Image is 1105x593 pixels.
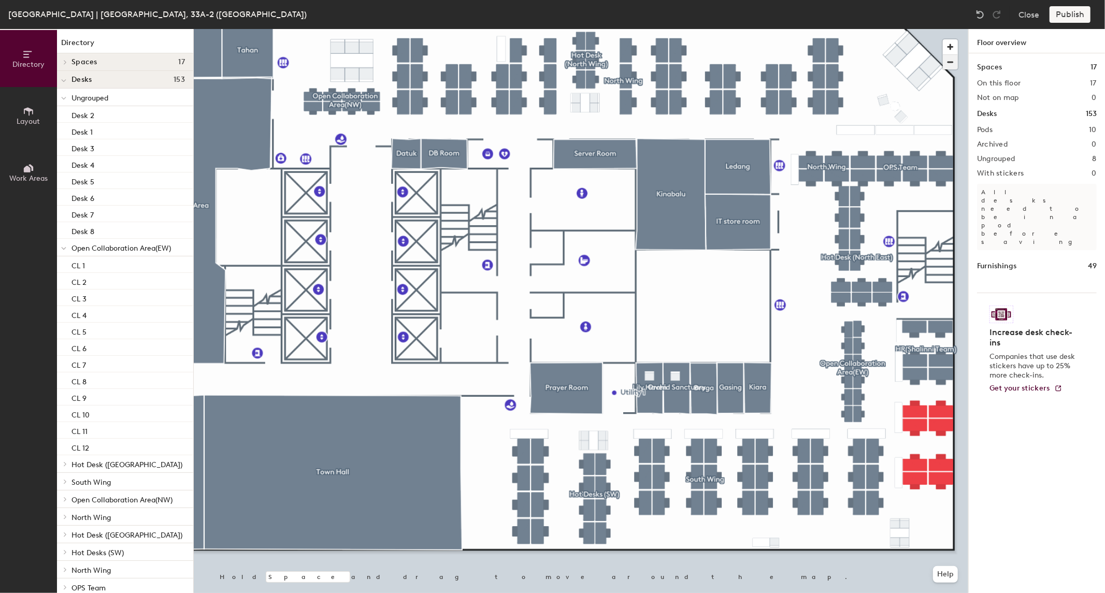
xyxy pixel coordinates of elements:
span: Hot Desks (SW) [71,548,124,557]
h2: 0 [1092,140,1097,149]
span: Directory [12,60,45,69]
img: Redo [992,9,1002,20]
h1: 153 [1086,108,1097,120]
a: Get your stickers [989,384,1063,393]
h2: 10 [1089,126,1097,134]
p: Desk 6 [71,191,94,203]
span: Desks [71,76,92,84]
p: CL 11 [71,424,88,436]
span: Hot Desk ([GEOGRAPHIC_DATA]) [71,460,182,469]
p: Desk 4 [71,158,94,170]
p: CL 1 [71,258,85,270]
p: All desks need to be in a pod before saving [977,184,1097,250]
p: Companies that use desk stickers have up to 25% more check-ins. [989,352,1078,380]
h2: On this floor [977,79,1021,88]
p: Desk 7 [71,208,94,220]
h2: Archived [977,140,1008,149]
h2: Not on map [977,94,1019,102]
p: Desk 1 [71,125,93,137]
h1: 17 [1090,62,1097,73]
span: Open Collaboration Area(NW) [71,496,173,504]
h4: Increase desk check-ins [989,327,1078,348]
p: CL 4 [71,308,87,320]
p: Desk 5 [71,175,94,186]
span: Work Areas [9,174,48,183]
span: Open Collaboration Area(EW) [71,244,171,253]
p: Desk 3 [71,141,94,153]
span: South Wing [71,478,111,487]
img: Sticker logo [989,306,1013,323]
h2: 8 [1093,155,1097,163]
h2: 0 [1092,94,1097,102]
span: Layout [17,117,40,126]
div: [GEOGRAPHIC_DATA] | [GEOGRAPHIC_DATA], 33A-2 ([GEOGRAPHIC_DATA]) [8,8,307,21]
span: 153 [174,76,185,84]
h2: 0 [1092,169,1097,178]
p: CL 8 [71,374,87,386]
img: Undo [975,9,985,20]
h2: With stickers [977,169,1024,178]
p: CL 2 [71,275,87,287]
p: CL 5 [71,325,87,337]
span: Get your stickers [989,384,1050,393]
h1: Spaces [977,62,1002,73]
h2: 17 [1090,79,1097,88]
p: Desk 2 [71,108,94,120]
button: Help [933,566,958,583]
span: 17 [178,58,185,66]
h1: Desks [977,108,997,120]
p: CL 12 [71,441,89,453]
span: North Wing [71,566,111,575]
p: CL 6 [71,341,87,353]
span: Ungrouped [71,94,108,103]
span: Spaces [71,58,97,66]
h1: Floor overview [969,29,1105,53]
h1: Directory [57,37,193,53]
h2: Ungrouped [977,155,1015,163]
button: Close [1018,6,1039,23]
p: CL 9 [71,391,87,403]
h2: Pods [977,126,993,134]
span: Hot Desk ([GEOGRAPHIC_DATA]) [71,531,182,540]
h1: Furnishings [977,261,1016,272]
p: CL 7 [71,358,86,370]
span: OPS Team [71,584,106,592]
p: Desk 8 [71,224,94,236]
p: CL 3 [71,292,87,303]
h1: 49 [1088,261,1097,272]
p: CL 10 [71,408,90,420]
span: North Wing [71,513,111,522]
